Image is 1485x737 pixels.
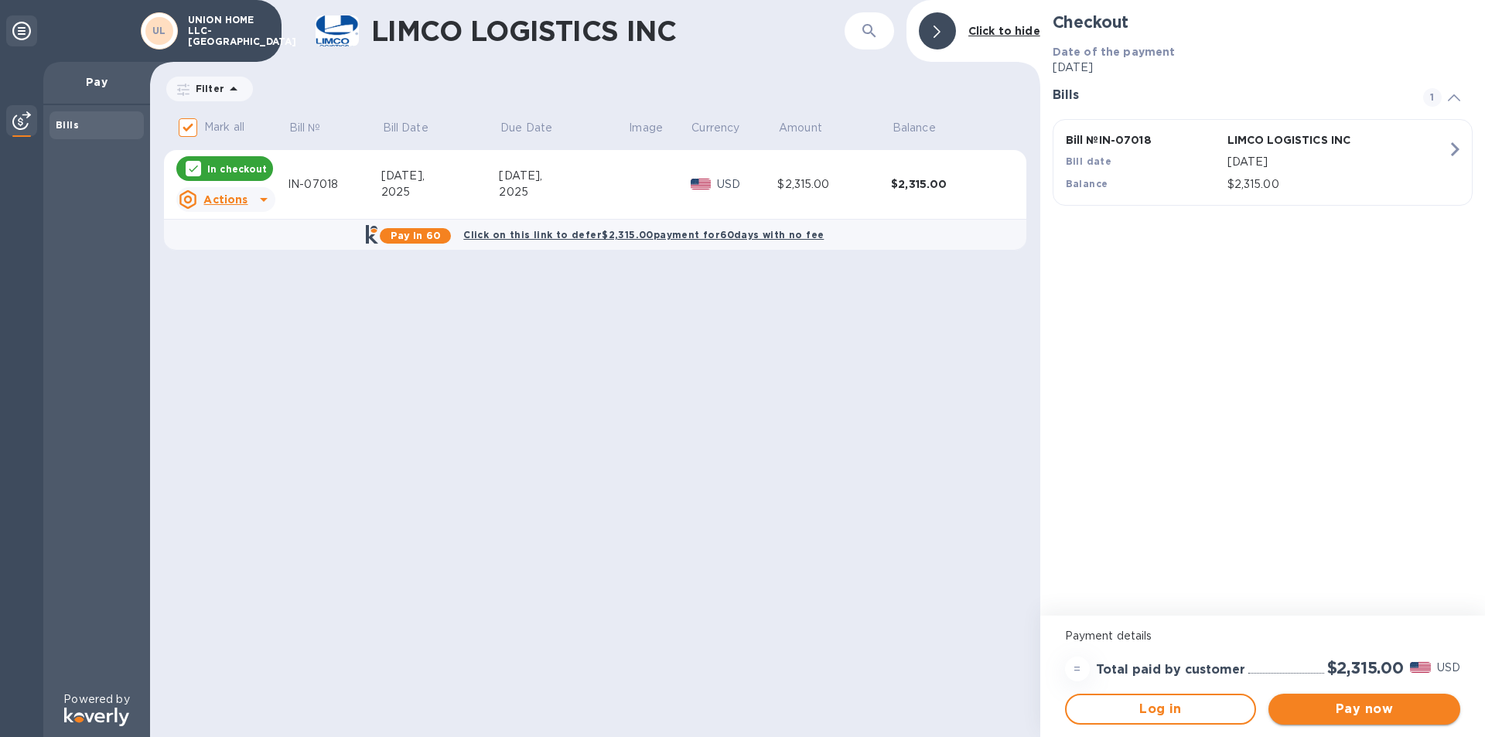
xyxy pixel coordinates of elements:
span: 1 [1423,88,1442,107]
h3: Bills [1053,88,1405,103]
p: LIMCO LOGISTICS INC [1227,132,1383,148]
button: Bill №IN-07018LIMCO LOGISTICS INCBill date[DATE]Balance$2,315.00 [1053,119,1473,206]
p: Currency [691,120,739,136]
p: Mark all [204,119,244,135]
p: Balance [893,120,936,136]
div: [DATE], [499,168,627,184]
p: Image [629,120,663,136]
button: Log in [1065,694,1257,725]
p: [DATE] [1227,154,1447,170]
p: Powered by [63,691,129,708]
span: Bill № [289,120,341,136]
h3: Total paid by customer [1096,663,1245,677]
u: Actions [203,193,247,206]
b: Pay in 60 [391,230,441,241]
h1: LIMCO LOGISTICS INC [371,15,778,47]
div: $2,315.00 [891,176,1005,192]
span: Due Date [500,120,572,136]
p: In checkout [207,162,267,176]
div: 2025 [381,184,500,200]
div: IN-07018 [288,176,381,193]
p: Payment details [1065,628,1460,644]
img: USD [691,179,712,189]
b: Date of the payment [1053,46,1176,58]
span: Pay now [1281,700,1448,718]
b: UL [152,25,166,36]
span: Log in [1079,700,1243,718]
b: Bill date [1066,155,1112,167]
b: Click to hide [968,25,1040,37]
p: Bill № [289,120,321,136]
b: Click on this link to defer $2,315.00 payment for 60 days with no fee [463,229,824,241]
p: Filter [189,82,224,95]
p: USD [717,176,777,193]
p: [DATE] [1053,60,1473,76]
p: Due Date [500,120,552,136]
div: [DATE], [381,168,500,184]
span: Bill Date [383,120,449,136]
p: Amount [779,120,822,136]
div: 2025 [499,184,627,200]
div: $2,315.00 [777,176,891,193]
img: USD [1410,662,1431,673]
img: Logo [64,708,129,726]
p: USD [1437,660,1460,676]
p: $2,315.00 [1227,176,1447,193]
h2: Checkout [1053,12,1473,32]
h2: $2,315.00 [1327,658,1404,677]
span: Balance [893,120,956,136]
button: Pay now [1268,694,1460,725]
b: Bills [56,119,79,131]
p: Pay [56,74,138,90]
p: Bill Date [383,120,428,136]
div: = [1065,657,1090,681]
p: UNION HOME LLC-[GEOGRAPHIC_DATA] [188,15,265,47]
p: Bill № IN-07018 [1066,132,1221,148]
span: Amount [779,120,842,136]
b: Balance [1066,178,1108,189]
